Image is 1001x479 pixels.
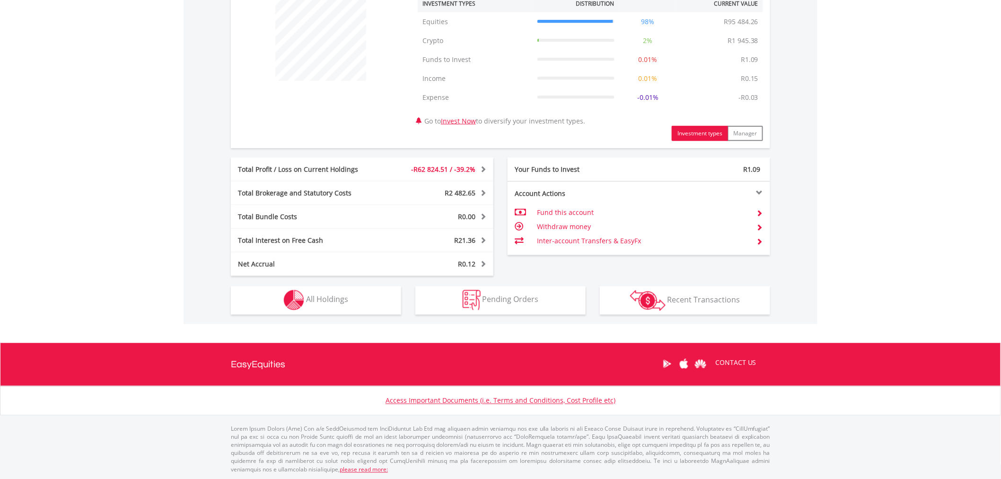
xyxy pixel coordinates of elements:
[458,212,475,221] span: R0.00
[508,189,639,198] div: Account Actions
[734,88,763,107] td: -R0.03
[454,236,475,245] span: R21.36
[709,349,763,376] a: CONTACT US
[508,165,639,174] div: Your Funds to Invest
[736,50,763,69] td: R1.09
[719,12,763,31] td: R95 484.26
[619,50,677,69] td: 0.01%
[231,188,384,198] div: Total Brokerage and Statutory Costs
[231,425,770,474] p: Lorem Ipsum Dolors (Ame) Con a/e SeddOeiusmod tem InciDiduntut Lab Etd mag aliquaen admin veniamq...
[619,12,677,31] td: 98%
[692,349,709,379] a: Huawei
[231,236,384,245] div: Total Interest on Free Cash
[284,290,304,310] img: holdings-wht.png
[483,294,539,305] span: Pending Orders
[743,165,761,174] span: R1.09
[231,286,401,315] button: All Holdings
[306,294,348,305] span: All Holdings
[728,126,763,141] button: Manager
[231,212,384,222] div: Total Bundle Costs
[723,31,763,50] td: R1 945.38
[418,88,533,107] td: Expense
[600,286,770,315] button: Recent Transactions
[418,69,533,88] td: Income
[418,50,533,69] td: Funds to Invest
[231,343,285,386] a: EasyEquities
[415,286,586,315] button: Pending Orders
[537,234,749,248] td: Inter-account Transfers & EasyFx
[445,188,475,197] span: R2 482.65
[619,88,677,107] td: -0.01%
[672,126,728,141] button: Investment types
[418,12,533,31] td: Equities
[630,290,666,311] img: transactions-zar-wht.png
[667,294,740,305] span: Recent Transactions
[619,69,677,88] td: 0.01%
[537,205,749,220] td: Fund this account
[411,165,475,174] span: -R62 824.51 / -39.2%
[340,466,388,474] a: please read more:
[418,31,533,50] td: Crypto
[619,31,677,50] td: 2%
[463,290,481,310] img: pending_instructions-wht.png
[231,259,384,269] div: Net Accrual
[231,165,384,174] div: Total Profit / Loss on Current Holdings
[441,116,476,125] a: Invest Now
[736,69,763,88] td: R0.15
[386,396,615,405] a: Access Important Documents (i.e. Terms and Conditions, Cost Profile etc)
[659,349,676,379] a: Google Play
[458,259,475,268] span: R0.12
[676,349,692,379] a: Apple
[537,220,749,234] td: Withdraw money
